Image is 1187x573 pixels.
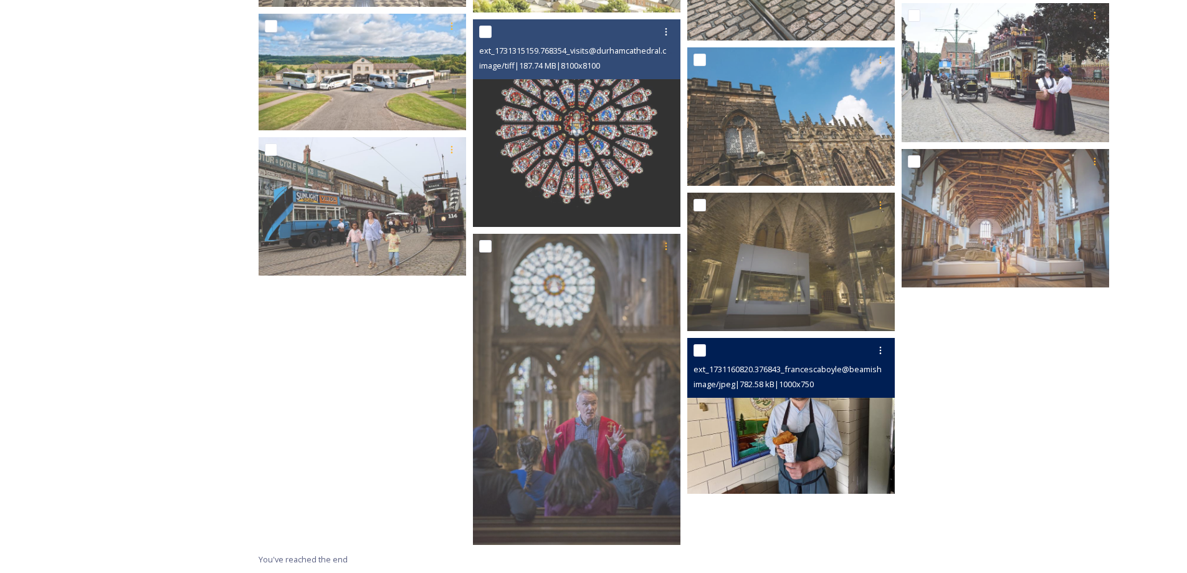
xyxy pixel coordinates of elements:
img: ext_1731160820.376843_francescaboyle@beamish.org.uk-Davy's Fish Shop at Beamish Museum.jpg [687,338,895,494]
span: image/jpeg | 782.58 kB | 1000 x 750 [694,378,814,390]
img: ext_1731160820.378072_francescaboyle@beamish.org.uk-Take a trip back in time at Beamish, The Livi... [259,137,466,276]
img: ext_1730985599.045309_Andrew.scott@stanley-travel.com-Stanley_Beamish.jpg [259,14,466,130]
span: You've reached the end [259,554,348,565]
img: ext_1731315159.768354_visits@durhamcathedral.co.uk-20160621_RoseWindow_Comp.tif [473,19,680,227]
img: ext_1731315095.617607_visits@durhamcathedral.co.uk-Durham Cathedral Open Treasure - the Treasures... [687,193,895,331]
img: ext_1731160820.373941_francescaboyle@beamish.org.uk-The 1900s Town at Beamish Museum.jpg [902,3,1109,142]
img: Auckland Castle (50)-Credit%20Visit%20County%20Durham.jpg [687,47,895,186]
span: ext_1731315159.768354_visits@durhamcathedral.co.uk-20160621_RoseWindow_Comp.tif [479,44,808,56]
img: ext_1731315094.234175_visits@durhamcathedral.co.uk-Durham Cathedral Open Treasure - Monks' Dormit... [902,148,1109,287]
span: image/tiff | 187.74 MB | 8100 x 8100 [479,60,600,71]
img: ext_1731315094.23741_visits@durhamcathedral.co.uk-DURHAM CATHEDRAL_01-09-16_DW790.JPG [473,234,680,545]
span: ext_1731160820.376843_francescaboyle@beamish.org.uk-Davy's Fish Shop at [GEOGRAPHIC_DATA]jpg [694,363,1073,375]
